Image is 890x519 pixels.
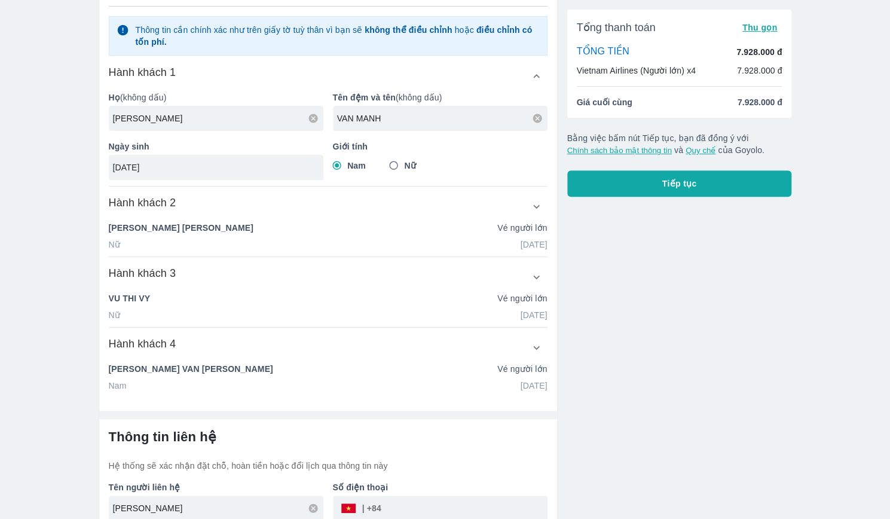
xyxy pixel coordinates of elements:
p: Nữ [109,239,120,251]
h6: Hành khách 4 [109,337,176,351]
p: Nữ [109,309,120,321]
h6: Hành khách 3 [109,266,176,280]
input: Ví dụ: 31/12/1990 [113,161,311,173]
b: Tên đệm và tên [333,93,396,102]
p: 7.928.000 đ [736,46,782,58]
p: VU THI VY [109,292,151,304]
p: Thông tin cần chính xác như trên giấy tờ tuỳ thân vì bạn sẽ hoặc [135,24,539,48]
button: Tiếp tục [567,170,792,197]
p: Bằng việc bấm nút Tiếp tục, bạn đã đồng ý với và của Goyolo. [567,132,792,156]
p: (không dấu) [333,91,548,103]
b: Tên người liên hệ [109,483,181,492]
span: Nam [347,160,366,172]
p: [DATE] [521,380,548,392]
h6: Hành khách 2 [109,196,176,210]
span: Giá cuối cùng [577,96,632,108]
p: Vé người lớn [497,363,547,375]
p: Hệ thống sẽ xác nhận đặt chỗ, hoàn tiền hoặc đổi lịch qua thông tin này [109,460,548,472]
p: Giới tính [333,141,548,152]
h6: Hành khách 1 [109,65,176,80]
p: 7.928.000 đ [737,65,782,77]
input: Ví dụ: NGUYEN VAN A [113,502,323,514]
button: Chính sách bảo mật thông tin [567,146,672,155]
p: [PERSON_NAME] VAN [PERSON_NAME] [109,363,273,375]
span: Tổng thanh toán [577,20,656,35]
p: Nam [109,380,127,392]
span: Thu gọn [742,23,778,32]
b: Số điện thoại [333,483,389,492]
span: Tiếp tục [662,178,697,190]
p: Vé người lớn [497,222,547,234]
b: Họ [109,93,120,102]
button: Quy chế [686,146,715,155]
input: Ví dụ: NGUYEN [113,112,323,124]
p: [DATE] [521,239,548,251]
button: Thu gọn [738,19,782,36]
span: Nữ [404,160,415,172]
p: (không dấu) [109,91,323,103]
p: Vé người lớn [497,292,547,304]
input: Ví dụ: VAN A [337,112,548,124]
p: Ngày sinh [109,141,323,152]
p: [DATE] [521,309,548,321]
strong: không thể điều chỉnh [365,25,452,35]
h6: Thông tin liên hệ [109,429,548,445]
p: TỔNG TIỀN [577,45,629,59]
p: [PERSON_NAME] [PERSON_NAME] [109,222,253,234]
span: 7.928.000 đ [738,96,782,108]
p: Vietnam Airlines (Người lớn) x4 [577,65,696,77]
